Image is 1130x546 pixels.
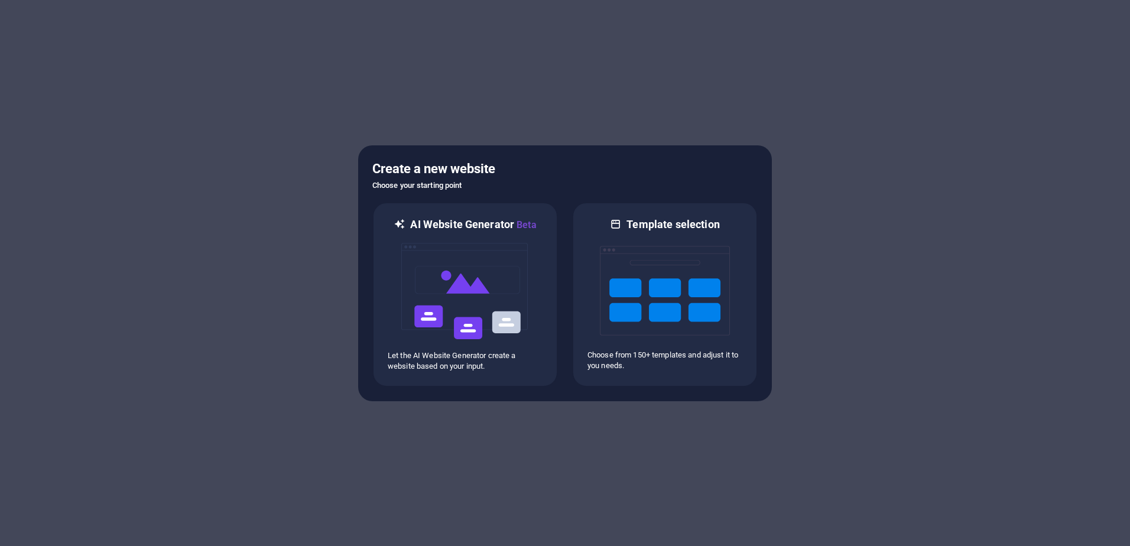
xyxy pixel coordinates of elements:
[372,202,558,387] div: AI Website GeneratorBetaaiLet the AI Website Generator create a website based on your input.
[388,350,543,372] p: Let the AI Website Generator create a website based on your input.
[572,202,758,387] div: Template selectionChoose from 150+ templates and adjust it to you needs.
[400,232,530,350] img: ai
[587,350,742,371] p: Choose from 150+ templates and adjust it to you needs.
[514,219,537,230] span: Beta
[410,217,536,232] h6: AI Website Generator
[626,217,719,232] h6: Template selection
[372,178,758,193] h6: Choose your starting point
[372,160,758,178] h5: Create a new website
